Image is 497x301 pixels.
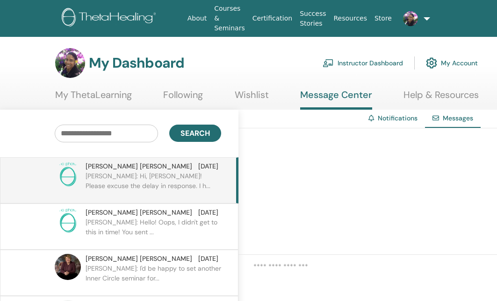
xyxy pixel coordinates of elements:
[249,10,296,27] a: Certification
[330,10,371,27] a: Resources
[403,11,418,26] img: default.jpg
[323,53,403,73] a: Instructor Dashboard
[55,89,132,107] a: My ThetaLearning
[163,89,203,107] a: Following
[55,161,81,188] img: no-photo.png
[86,161,192,171] span: [PERSON_NAME] [PERSON_NAME]
[378,114,418,122] a: Notifications
[86,217,221,245] p: [PERSON_NAME]: Hello! Oops, I didn't get to this in time! You sent ...
[426,55,437,71] img: cog.svg
[180,128,210,138] span: Search
[169,125,221,142] button: Search
[198,208,218,217] span: [DATE]
[198,161,218,171] span: [DATE]
[323,59,334,67] img: chalkboard-teacher.svg
[86,171,221,199] p: [PERSON_NAME]: Hi, [PERSON_NAME]! Please excuse the delay in response. I h...
[198,254,218,264] span: [DATE]
[62,8,159,29] img: logo.png
[55,48,85,78] img: default.jpg
[86,264,221,292] p: [PERSON_NAME]: I'd be happy to set another Inner Circle seminar for...
[89,55,184,71] h3: My Dashboard
[300,89,372,110] a: Message Center
[235,89,269,107] a: Wishlist
[184,10,210,27] a: About
[55,208,81,234] img: no-photo.png
[371,10,396,27] a: Store
[426,53,478,73] a: My Account
[55,254,81,280] img: default.jpg
[443,114,473,122] span: Messages
[86,254,192,264] span: [PERSON_NAME] [PERSON_NAME]
[403,89,479,107] a: Help & Resources
[296,5,330,32] a: Success Stories
[86,208,192,217] span: [PERSON_NAME] [PERSON_NAME]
